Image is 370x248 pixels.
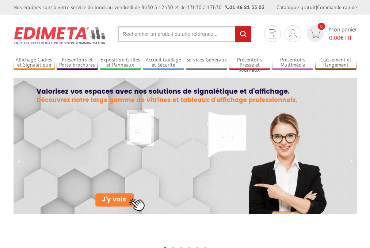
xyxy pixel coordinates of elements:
input: rechercher [235,26,251,42]
a: Classement et Rangement [315,57,356,69]
div: | [276,4,357,11]
a: Services Généraux [186,57,227,69]
a: Affichage Cadres et Signalétique [14,57,55,69]
div: Nos équipes sont à votre service du lundi au vendredi de 8h30 à 12h30 et de 13h30 à 17h30 [14,4,264,11]
span: 0 [318,23,325,30]
span: 0,00 [329,34,340,41]
a: Présentoirs et Porte-brochures [57,57,98,69]
a: Accueil Guidage et Sécurité [143,57,184,69]
img: devis rapide [269,29,276,38]
img: devis rapide [310,30,320,38]
a: Présentoirs Multimédia [272,57,313,69]
a: Catalogue gratuit [276,4,316,11]
a: Commande rapide [317,4,357,11]
input: Rechercher un produit ou une référence... [118,26,251,42]
span: € HT [329,34,357,42]
span: Mon panier [329,25,357,42]
a: devis rapide 0 Mon panier 0,00€ HT [305,25,357,42]
img: devis rapide [289,29,297,38]
a: Présentoirs Presse et Journaux [229,57,270,69]
a: Exposition Grilles et Panneaux [100,57,141,69]
strong: 01 46 81 33 03 [225,4,264,11]
img: Présentoir, panneau, stand - Edimeta - PLV, affichage, mobilier bureau, entreprise [14,22,107,49]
